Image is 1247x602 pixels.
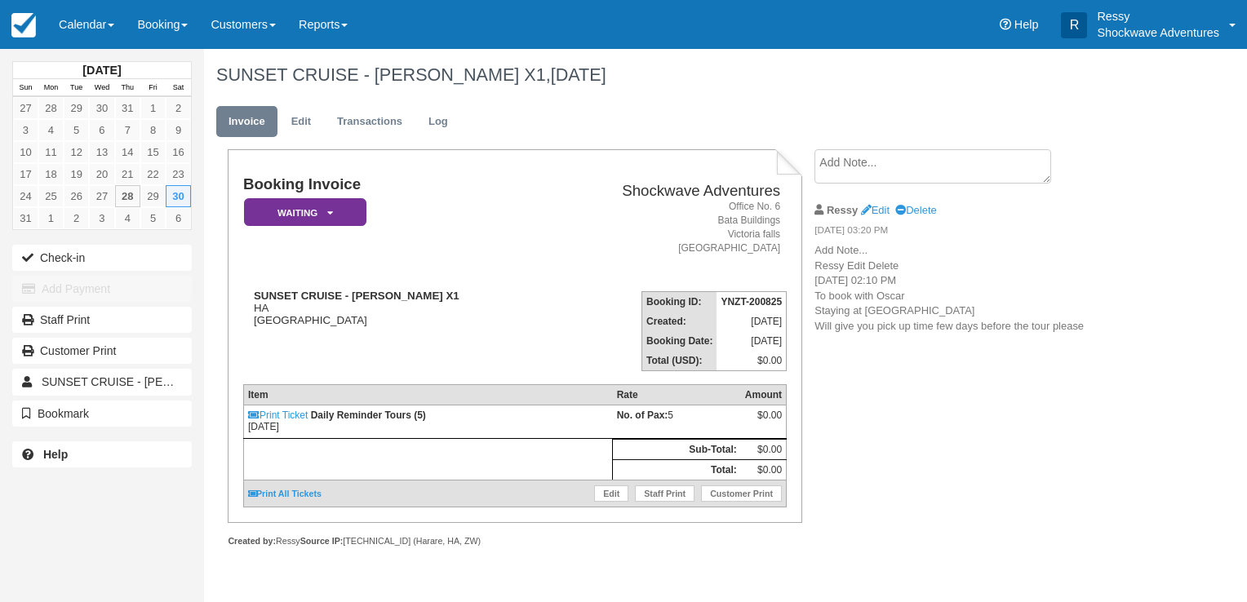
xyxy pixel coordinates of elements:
[642,292,717,312] th: Booking ID:
[12,401,192,427] button: Bookmark
[115,97,140,119] a: 31
[741,385,787,405] th: Amount
[216,65,1127,85] h1: SUNSET CRUISE - [PERSON_NAME] X1,
[861,204,890,216] a: Edit
[115,79,140,97] th: Thu
[12,245,192,271] button: Check-in
[279,106,323,138] a: Edit
[64,97,89,119] a: 29
[140,185,166,207] a: 29
[325,106,415,138] a: Transactions
[613,385,741,405] th: Rate
[717,351,786,371] td: $0.00
[38,79,64,97] th: Mon
[38,185,64,207] a: 25
[741,440,787,460] td: $0.00
[13,185,38,207] a: 24
[89,97,114,119] a: 30
[243,385,612,405] th: Item
[642,351,717,371] th: Total (USD):
[13,79,38,97] th: Sun
[140,79,166,97] th: Fri
[38,97,64,119] a: 28
[166,185,191,207] a: 30
[11,13,36,38] img: checkfront-main-nav-mini-logo.png
[13,141,38,163] a: 10
[244,198,366,227] em: Waiting
[64,185,89,207] a: 26
[1014,18,1039,31] span: Help
[1097,24,1219,41] p: Shockwave Adventures
[701,485,782,502] a: Customer Print
[12,276,192,302] button: Add Payment
[166,119,191,141] a: 9
[89,185,114,207] a: 27
[416,106,460,138] a: Log
[140,119,166,141] a: 8
[115,119,140,141] a: 7
[43,448,68,461] b: Help
[300,536,344,546] strong: Source IP:
[248,489,322,498] a: Print All Tickets
[1097,8,1219,24] p: Ressy
[12,441,192,467] a: Help
[140,141,166,163] a: 15
[89,119,114,141] a: 6
[166,141,191,163] a: 16
[617,409,668,421] strong: No. of Pax
[13,163,38,185] a: 17
[166,163,191,185] a: 23
[248,409,308,421] a: Print Ticket
[13,207,38,229] a: 31
[12,369,192,395] a: SUNSET CRUISE - [PERSON_NAME] X1
[594,485,628,502] a: Edit
[64,79,89,97] th: Tue
[721,296,782,308] strong: YNZT-200825
[38,207,64,229] a: 1
[814,243,1089,334] p: Add Note... Ressy Edit Delete [DATE] 02:10 PM To book with Oscar Staying at [GEOGRAPHIC_DATA] Wil...
[717,312,786,331] td: [DATE]
[64,119,89,141] a: 5
[12,307,192,333] a: Staff Print
[243,176,547,193] h1: Booking Invoice
[228,535,801,547] div: Ressy [TECHNICAL_ID] (Harare, HA, ZW)
[38,141,64,163] a: 11
[140,207,166,229] a: 5
[89,141,114,163] a: 13
[254,290,459,302] strong: SUNSET CRUISE - [PERSON_NAME] X1
[64,163,89,185] a: 19
[1061,12,1087,38] div: R
[89,207,114,229] a: 3
[64,141,89,163] a: 12
[166,79,191,97] th: Sat
[551,64,606,85] span: [DATE]
[243,197,361,228] a: Waiting
[895,204,936,216] a: Delete
[115,185,140,207] a: 28
[89,163,114,185] a: 20
[166,97,191,119] a: 2
[216,106,277,138] a: Invoice
[642,312,717,331] th: Created:
[1000,19,1011,30] i: Help
[140,97,166,119] a: 1
[38,163,64,185] a: 18
[166,207,191,229] a: 6
[89,79,114,97] th: Wed
[553,200,781,256] address: Office No. 6 Bata Buildings Victoria falls [GEOGRAPHIC_DATA]
[42,375,255,388] span: SUNSET CRUISE - [PERSON_NAME] X1
[827,204,858,216] strong: Ressy
[115,141,140,163] a: 14
[82,64,121,77] strong: [DATE]
[243,290,547,326] div: HA [GEOGRAPHIC_DATA]
[613,460,741,480] th: Total:
[814,224,1089,241] em: [DATE] 03:20 PM
[38,119,64,141] a: 4
[635,485,695,502] a: Staff Print
[115,207,140,229] a: 4
[745,409,782,434] div: $0.00
[642,331,717,351] th: Booking Date:
[13,97,38,119] a: 27
[553,183,781,200] h2: Shockwave Adventures
[12,338,192,364] a: Customer Print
